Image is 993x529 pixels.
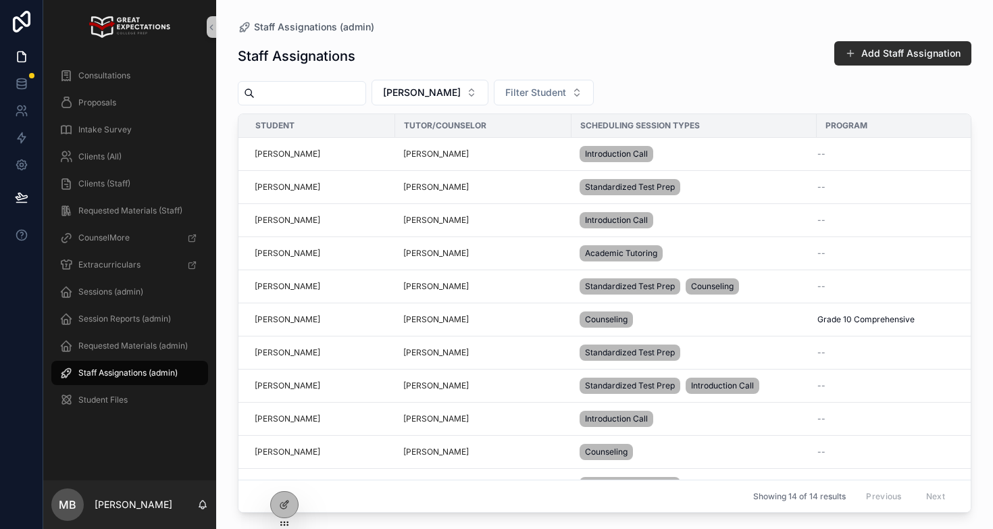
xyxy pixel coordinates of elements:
a: [PERSON_NAME] [403,380,563,391]
a: [PERSON_NAME] [255,149,320,159]
a: [PERSON_NAME] [255,347,320,358]
a: [PERSON_NAME] [403,215,563,226]
button: Add Staff Assignation [834,41,971,66]
a: [PERSON_NAME] [403,314,469,325]
a: -- [817,248,970,259]
span: Tutor/Counselor [404,120,486,131]
span: [PERSON_NAME] [403,149,469,159]
a: [PERSON_NAME] [255,215,387,226]
span: Introduction Call [585,149,648,159]
button: Select Button [494,80,594,105]
a: [PERSON_NAME] [255,380,387,391]
span: Clients (Staff) [78,178,130,189]
span: Staff Assignations (admin) [78,368,178,378]
a: Clients (All) [51,145,208,169]
a: Staff Assignations (admin) [238,20,374,34]
a: [PERSON_NAME] [403,281,563,292]
span: Session Reports (admin) [78,313,171,324]
a: [PERSON_NAME] [403,347,469,358]
span: Academic Tutoring [585,248,657,259]
a: Grade 10 Comprehensive [817,314,970,325]
a: Academic Tutoring [580,243,809,264]
a: [PERSON_NAME] [403,215,469,226]
a: CounselMore [51,226,208,250]
a: Introduction Call [580,408,809,430]
a: Standardized Test Prep [580,176,809,198]
span: Introduction Call [585,215,648,226]
span: -- [817,182,825,193]
span: Student [255,120,295,131]
a: [PERSON_NAME] [255,413,320,424]
span: -- [817,215,825,226]
span: MB [59,497,76,513]
a: [PERSON_NAME] [255,281,320,292]
span: Introduction Call [691,380,754,391]
a: [PERSON_NAME] [255,447,320,457]
span: Clients (All) [78,151,122,162]
a: -- [817,380,970,391]
span: Counseling [691,281,734,292]
a: [PERSON_NAME] [255,248,387,259]
a: Standardized Test PrepCounseling [580,276,809,297]
a: Counseling [580,309,809,330]
span: -- [817,347,825,358]
a: [PERSON_NAME] [403,314,563,325]
span: Introduction Call [585,413,648,424]
a: Standardized Test Prep [580,474,809,496]
span: Standardized Test Prep [585,281,675,292]
span: Standardized Test Prep [585,380,675,391]
a: [PERSON_NAME] [255,281,387,292]
a: [PERSON_NAME] [255,380,320,391]
a: Student Files [51,388,208,412]
a: [PERSON_NAME] [403,281,469,292]
a: [PERSON_NAME] [403,149,563,159]
a: Standardized Test PrepIntroduction Call [580,375,809,397]
a: [PERSON_NAME] [403,413,563,424]
a: Standardized Test Prep [580,342,809,363]
span: Sessions (admin) [78,286,143,297]
span: Program [825,120,867,131]
img: App logo [89,16,170,38]
div: scrollable content [43,54,216,430]
a: -- [817,347,970,358]
a: [PERSON_NAME] [403,248,469,259]
a: [PERSON_NAME] [403,447,563,457]
a: [PERSON_NAME] [255,215,320,226]
span: [PERSON_NAME] [255,314,320,325]
a: [PERSON_NAME] [255,314,387,325]
span: -- [817,447,825,457]
a: [PERSON_NAME] [403,248,563,259]
a: Consultations [51,64,208,88]
a: -- [817,447,970,457]
span: [PERSON_NAME] [255,248,320,259]
span: -- [817,281,825,292]
span: -- [817,149,825,159]
a: [PERSON_NAME] [403,182,469,193]
a: [PERSON_NAME] [403,380,469,391]
a: Extracurriculars [51,253,208,277]
h1: Staff Assignations [238,47,355,66]
a: [PERSON_NAME] [255,182,320,193]
span: Requested Materials (Staff) [78,205,182,216]
span: Showing 14 of 14 results [753,491,846,502]
span: Scheduling Session Types [580,120,700,131]
span: -- [817,413,825,424]
a: -- [817,413,970,424]
span: Intake Survey [78,124,132,135]
a: Session Reports (admin) [51,307,208,331]
span: Grade 10 Comprehensive [817,314,915,325]
a: [PERSON_NAME] [403,413,469,424]
a: Counseling [580,441,809,463]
